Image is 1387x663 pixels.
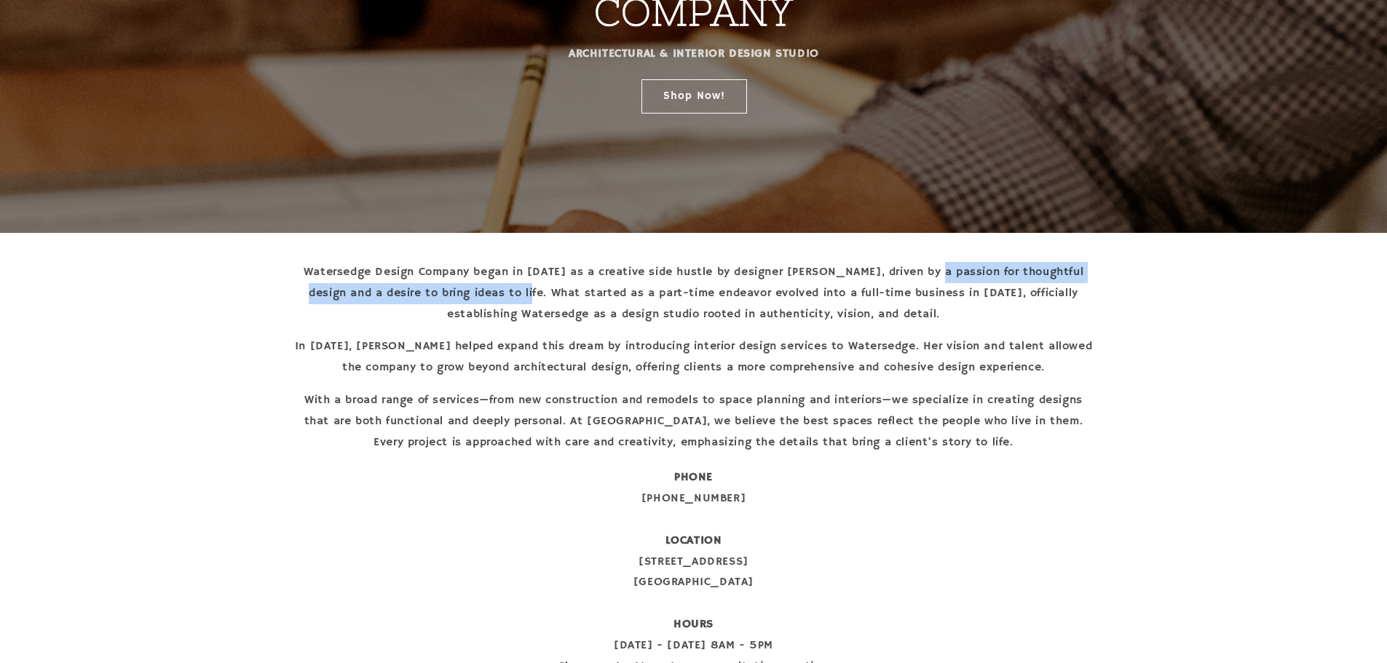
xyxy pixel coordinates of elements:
p: In [DATE], [PERSON_NAME] helped expand this dream by introducing interior design services to Wate... [293,336,1094,378]
strong: PHONE [674,470,713,485]
a: Shop Now! [641,79,746,113]
p: Watersedge Design Company began in [DATE] as a creative side hustle by designer [PERSON_NAME], dr... [293,262,1094,325]
strong: HOURS [673,617,714,632]
strong: ARCHITECTURAL & INTERIOR DESIGN STUDIO [569,47,819,61]
strong: LOCATION [665,533,722,548]
p: With a broad range of services—from new construction and remodels to space planning and interiors... [293,390,1094,453]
